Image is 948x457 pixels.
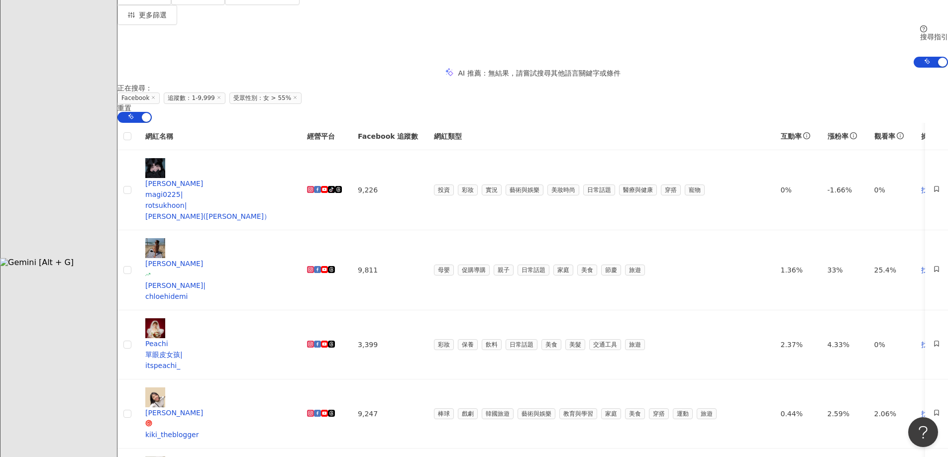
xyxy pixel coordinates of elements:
[649,408,669,419] span: 穿搭
[145,318,165,338] img: KOL Avatar
[506,184,543,195] span: 藝術與娛樂
[458,69,620,77] div: AI 推薦 ：
[145,212,271,220] span: [PERSON_NAME]([PERSON_NAME]）
[145,431,199,439] span: kiki_theblogger
[781,339,812,350] div: 2.37%
[506,339,537,350] span: 日常話題
[350,150,426,230] td: 9,226
[601,265,621,275] span: 節慶
[697,408,717,419] span: 旅遊
[145,190,181,198] span: magi0225
[458,265,490,275] span: 促購導購
[350,310,426,379] td: 3,399
[828,339,858,350] div: 4.33%
[625,408,645,419] span: 美食
[299,123,350,150] th: 經營平台
[920,33,948,41] div: 搜尋指引
[434,265,454,275] span: 母嬰
[350,123,426,150] th: Facebook 追蹤數
[625,339,645,350] span: 旅遊
[145,318,291,371] a: KOL AvatarPeachi單眼皮女孩|itspeachi_
[921,341,942,349] span: 找相似
[145,178,291,189] div: [PERSON_NAME]
[874,132,895,140] span: 觀看率
[117,92,160,104] span: Facebook
[874,408,905,419] div: 2.06%
[350,379,426,449] td: 9,247
[434,184,454,195] span: 投資
[145,407,291,418] div: [PERSON_NAME]
[145,281,203,289] span: [PERSON_NAME]
[181,190,183,198] span: |
[164,92,225,104] span: 追蹤數：1-9,999
[145,238,165,258] img: KOL Avatar
[577,265,597,275] span: 美食
[145,351,180,359] span: 單眼皮女孩
[874,184,905,195] div: 0%
[583,184,615,195] span: 日常話題
[565,339,585,350] span: 美髮
[145,158,165,178] img: KOL Avatar
[685,184,705,195] span: 寵物
[781,132,802,140] span: 互動率
[145,158,291,222] a: KOL Avatar[PERSON_NAME]magi0225|rotsukhoon|[PERSON_NAME]([PERSON_NAME]）
[434,408,454,419] span: 棒球
[117,104,948,112] div: 重置
[828,265,858,275] div: 33%
[145,338,291,349] div: Peachi
[921,186,942,194] span: 找相似
[781,184,812,195] div: 0%
[185,201,187,209] span: |
[828,132,848,140] span: 漲粉率
[920,25,927,32] span: question-circle
[145,292,188,300] span: chloehidemi
[895,131,905,141] span: info-circle
[619,184,657,195] span: 醫療與健康
[601,408,621,419] span: 家庭
[874,339,905,350] div: 0%
[921,410,942,418] span: 找相似
[541,339,561,350] span: 美食
[117,84,152,92] span: 正在搜尋 ：
[139,11,167,19] span: 更多篩選
[673,408,693,419] span: 運動
[350,230,426,310] td: 9,811
[848,131,858,141] span: info-circle
[137,123,299,150] th: 網紅名稱
[482,408,514,419] span: 韓國旅遊
[458,339,478,350] span: 保養
[488,69,621,77] span: 無結果，請嘗試搜尋其他語言關鍵字或條件
[828,408,858,419] div: 2.59%
[828,184,858,195] div: -1.66%
[589,339,621,350] span: 交通工具
[553,265,573,275] span: 家庭
[908,417,938,447] iframe: Help Scout Beacon - Open
[458,408,478,419] span: 戲劇
[874,265,905,275] div: 25.4%
[145,387,291,440] a: KOL Avatar[PERSON_NAME]kiki_theblogger
[494,265,514,275] span: 親子
[518,265,549,275] span: 日常話題
[426,123,772,150] th: 網紅類型
[781,265,812,275] div: 1.36%
[145,238,291,302] a: KOL Avatar[PERSON_NAME][PERSON_NAME]|chloehidemi
[458,184,478,195] span: 彩妝
[482,339,502,350] span: 飲料
[559,408,597,419] span: 教育與學習
[434,339,454,350] span: 彩妝
[229,92,302,104] span: 受眾性別：女 > 55%
[482,184,502,195] span: 實況
[547,184,579,195] span: 美妝時尚
[625,265,645,275] span: 旅遊
[117,5,177,25] button: 更多篩選
[180,351,183,359] span: |
[781,408,812,419] div: 0.44%
[203,281,206,289] span: |
[921,266,942,274] span: 找相似
[145,362,180,369] span: itspeachi_
[518,408,555,419] span: 藝術與娛樂
[145,258,291,269] div: [PERSON_NAME]
[802,131,812,141] span: info-circle
[145,201,185,209] span: rotsukhoon
[145,387,165,407] img: KOL Avatar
